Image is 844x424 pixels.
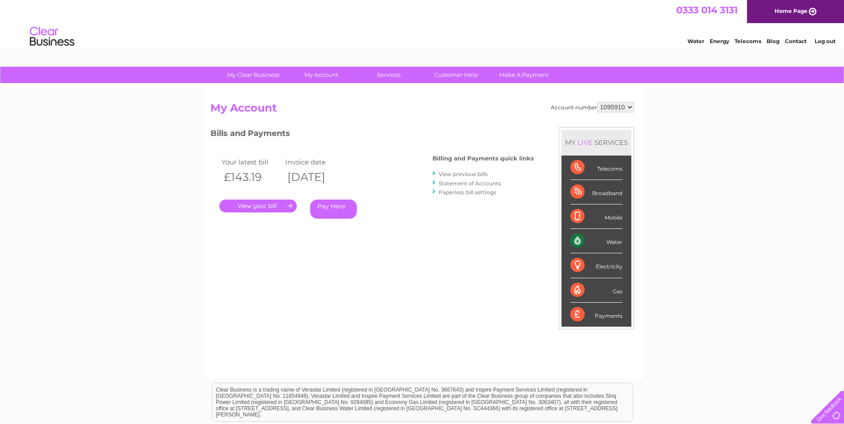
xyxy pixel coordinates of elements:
[570,303,622,327] div: Payments
[283,168,347,186] th: [DATE]
[570,278,622,303] div: Gas
[439,171,488,177] a: View previous bills
[310,200,357,219] a: Pay Here
[570,156,622,180] div: Telecoms
[735,38,761,44] a: Telecoms
[219,200,297,212] a: .
[420,67,493,83] a: Customer Help
[217,67,290,83] a: My Clear Business
[687,38,704,44] a: Water
[29,23,75,50] img: logo.png
[570,204,622,229] div: Mobile
[432,155,534,162] h4: Billing and Payments quick links
[219,156,283,168] td: Your latest bill
[439,189,496,196] a: Paperless bill settings
[439,180,501,187] a: Statement of Accounts
[212,5,633,43] div: Clear Business is a trading name of Verastar Limited (registered in [GEOGRAPHIC_DATA] No. 3667643...
[487,67,561,83] a: Make A Payment
[570,229,622,253] div: Water
[710,38,729,44] a: Energy
[570,253,622,278] div: Electricity
[576,138,594,147] div: LIVE
[676,4,738,16] a: 0333 014 3131
[283,156,347,168] td: Invoice date
[561,130,631,155] div: MY SERVICES
[551,102,634,112] div: Account number
[210,127,534,143] h3: Bills and Payments
[815,38,836,44] a: Log out
[284,67,358,83] a: My Account
[767,38,779,44] a: Blog
[785,38,807,44] a: Contact
[219,168,283,186] th: £143.19
[352,67,425,83] a: Services
[210,102,634,119] h2: My Account
[570,180,622,204] div: Broadband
